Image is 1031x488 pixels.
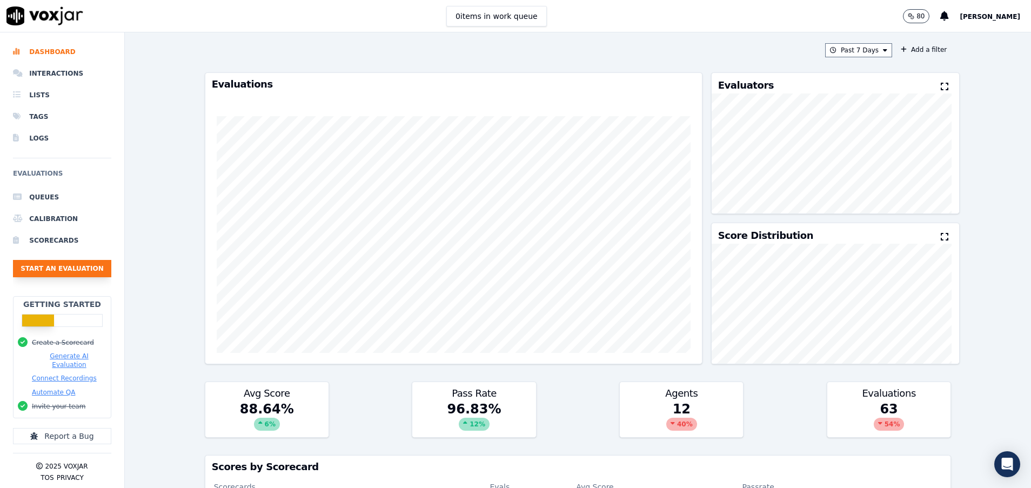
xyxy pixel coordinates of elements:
[994,451,1020,477] div: Open Intercom Messenger
[13,41,111,63] a: Dashboard
[41,473,53,482] button: TOS
[205,400,329,437] div: 88.64 %
[13,106,111,128] a: Tags
[620,400,743,437] div: 12
[718,81,774,90] h3: Evaluators
[13,128,111,149] a: Logs
[13,186,111,208] a: Queues
[960,10,1031,23] button: [PERSON_NAME]
[13,260,111,277] button: Start an Evaluation
[903,9,929,23] button: 80
[446,6,547,26] button: 0items in work queue
[254,418,280,431] div: 6 %
[212,79,695,89] h3: Evaluations
[13,208,111,230] a: Calibration
[903,9,940,23] button: 80
[827,400,950,437] div: 63
[23,299,101,310] h2: Getting Started
[825,43,892,57] button: Past 7 Days
[834,389,944,398] h3: Evaluations
[45,462,88,471] p: 2025 Voxjar
[32,338,94,347] button: Create a Scorecard
[13,63,111,84] a: Interactions
[412,400,535,437] div: 96.83 %
[718,231,813,240] h3: Score Distribution
[212,462,945,472] h3: Scores by Scorecard
[32,352,106,369] button: Generate AI Evaluation
[626,389,737,398] h3: Agents
[13,230,111,251] a: Scorecards
[874,418,905,431] div: 54 %
[32,388,75,397] button: Automate QA
[419,389,529,398] h3: Pass Rate
[960,13,1020,21] span: [PERSON_NAME]
[212,389,322,398] h3: Avg Score
[32,374,97,383] button: Connect Recordings
[13,84,111,106] a: Lists
[896,43,951,56] button: Add a filter
[13,428,111,444] button: Report a Bug
[459,418,490,431] div: 12 %
[13,167,111,186] h6: Evaluations
[666,418,697,431] div: 40 %
[6,6,83,25] img: voxjar logo
[916,12,925,21] p: 80
[57,473,84,482] button: Privacy
[32,402,85,411] button: Invite your team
